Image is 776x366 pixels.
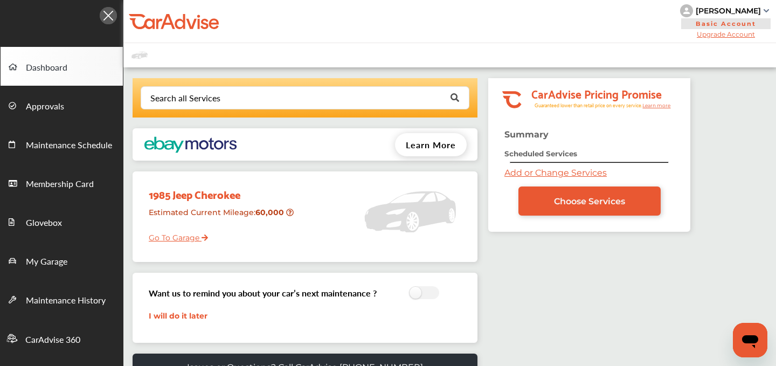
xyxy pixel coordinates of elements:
[255,208,286,217] strong: 60,000
[518,187,661,216] a: Choose Services
[733,323,767,357] iframe: Button to launch messaging window
[149,311,207,321] a: I will do it later
[554,196,625,206] span: Choose Services
[504,129,549,140] strong: Summary
[26,255,67,269] span: My Garage
[696,6,761,16] div: [PERSON_NAME]
[1,163,123,202] a: Membership Card
[680,30,772,38] span: Upgrade Account
[150,94,220,102] div: Search all Services
[680,4,693,17] img: knH8PDtVvWoAbQRylUukY18CTiRevjo20fAtgn5MLBQj4uumYvk2MzTtcAIzfGAtb1XOLVMAvhLuqoNAbL4reqehy0jehNKdM...
[149,287,377,299] h3: Want us to remind you about your car’s next maintenance ?
[531,84,662,103] tspan: CarAdvise Pricing Promise
[642,102,671,108] tspan: Learn more
[1,241,123,280] a: My Garage
[131,49,148,62] img: placeholder_car.fcab19be.svg
[26,61,67,75] span: Dashboard
[764,9,769,12] img: sCxJUJ+qAmfqhQGDUl18vwLg4ZYJ6CxN7XmbOMBAAAAAElFTkSuQmCC
[26,139,112,153] span: Maintenance Schedule
[535,102,642,109] tspan: Guaranteed lower than retail price on every service.
[26,177,94,191] span: Membership Card
[26,100,64,114] span: Approvals
[26,216,62,230] span: Glovebox
[141,225,208,245] a: Go To Garage
[26,294,106,308] span: Maintenance History
[1,280,123,319] a: Maintenance History
[141,203,299,231] div: Estimated Current Mileage :
[141,177,299,203] div: 1985 Jeep Cherokee
[364,177,456,247] img: placeholder_car.5a1ece94.svg
[681,18,771,29] span: Basic Account
[1,47,123,86] a: Dashboard
[25,333,80,347] span: CarAdvise 360
[100,7,117,24] img: Icon.5fd9dcc7.svg
[1,202,123,241] a: Glovebox
[1,125,123,163] a: Maintenance Schedule
[504,168,607,178] a: Add or Change Services
[1,86,123,125] a: Approvals
[406,139,456,151] span: Learn More
[504,149,577,158] strong: Scheduled Services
